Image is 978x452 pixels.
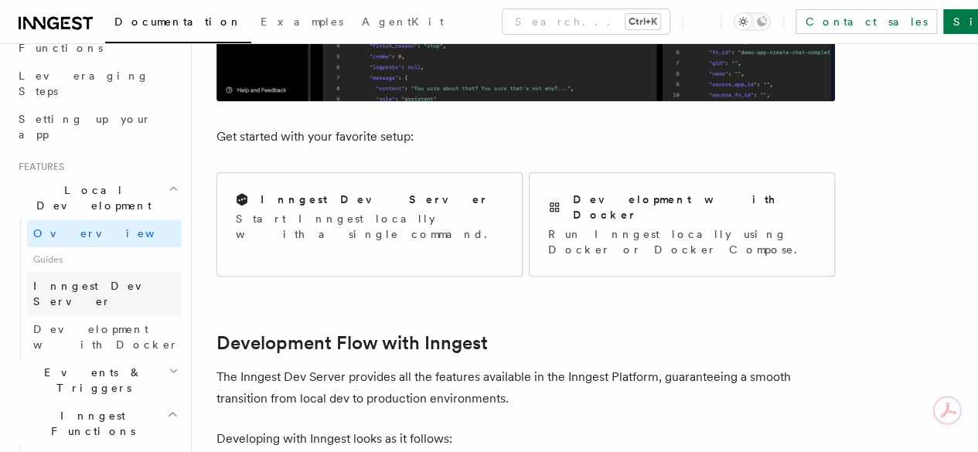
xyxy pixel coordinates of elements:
a: Overview [27,219,182,247]
span: Local Development [12,182,169,213]
span: Overview [33,227,193,240]
p: Developing with Inngest looks as it follows: [216,428,835,450]
span: Inngest Functions [12,408,167,439]
a: Development with Docker [27,315,182,359]
span: AgentKit [362,15,444,28]
kbd: Ctrl+K [625,14,660,29]
span: Leveraging Steps [19,70,149,97]
a: Development with DockerRun Inngest locally using Docker or Docker Compose. [529,172,835,277]
h2: Inngest Dev Server [261,192,489,207]
span: Guides [27,247,182,272]
p: Get started with your favorite setup: [216,126,835,148]
p: Start Inngest locally with a single command. [236,211,503,242]
span: Development with Docker [33,323,179,351]
span: Features [12,161,64,173]
h2: Development with Docker [573,192,816,223]
div: Local Development [12,219,182,359]
button: Toggle dark mode [734,12,771,31]
span: Documentation [114,15,242,28]
button: Search...Ctrl+K [503,9,670,34]
span: Events & Triggers [12,365,169,396]
button: Local Development [12,176,182,219]
a: AgentKit [353,5,453,42]
a: Inngest Dev ServerStart Inngest locally with a single command. [216,172,523,277]
button: Inngest Functions [12,402,182,445]
a: Contact sales [796,9,937,34]
span: Inngest Dev Server [33,280,165,308]
p: The Inngest Dev Server provides all the features available in the Inngest Platform, guaranteeing ... [216,366,835,410]
p: Run Inngest locally using Docker or Docker Compose. [548,226,816,257]
span: Setting up your app [19,113,152,141]
span: Examples [261,15,343,28]
a: Development Flow with Inngest [216,332,488,354]
a: Leveraging Steps [12,62,182,105]
a: Setting up your app [12,105,182,148]
a: Examples [251,5,353,42]
a: Documentation [105,5,251,43]
button: Events & Triggers [12,359,182,402]
a: Inngest Dev Server [27,272,182,315]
